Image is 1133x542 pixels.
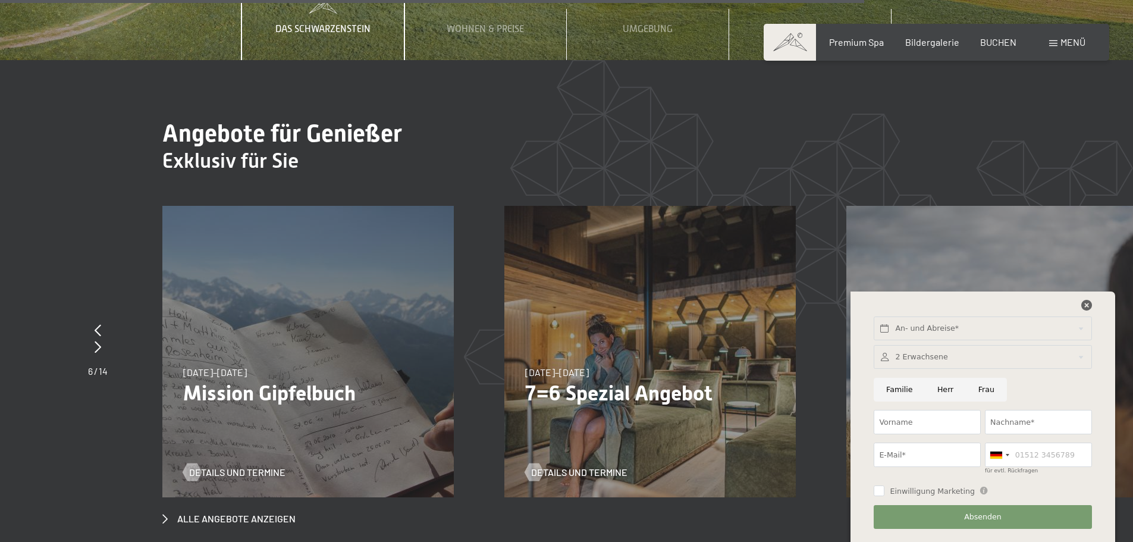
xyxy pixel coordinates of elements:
[623,24,673,35] span: Umgebung
[525,466,627,479] a: Details und Termine
[162,512,296,525] a: Alle Angebote anzeigen
[99,365,108,377] span: 14
[531,466,627,479] span: Details und Termine
[985,468,1038,474] label: für evtl. Rückfragen
[94,365,98,377] span: /
[1060,36,1085,48] span: Menü
[275,24,371,35] span: Das Schwarzenstein
[162,149,299,173] span: Exklusiv für Sie
[183,366,247,378] span: [DATE]–[DATE]
[177,512,296,525] span: Alle Angebote anzeigen
[986,443,1013,466] div: Germany (Deutschland): +49
[525,381,775,406] p: 7=6 Spezial Angebot
[964,512,1002,522] span: Absenden
[183,381,433,406] p: Mission Gipfelbuch
[985,443,1092,467] input: 01512 3456789
[189,466,285,479] span: Details und Termine
[525,366,589,378] span: [DATE]–[DATE]
[447,24,524,35] span: Wohnen & Preise
[162,120,402,148] span: Angebote für Genießer
[874,505,1091,530] button: Absenden
[183,466,285,479] a: Details und Termine
[980,36,1016,48] a: BUCHEN
[890,486,975,497] span: Einwilligung Marketing
[88,365,93,377] span: 6
[905,36,959,48] a: Bildergalerie
[829,36,884,48] a: Premium Spa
